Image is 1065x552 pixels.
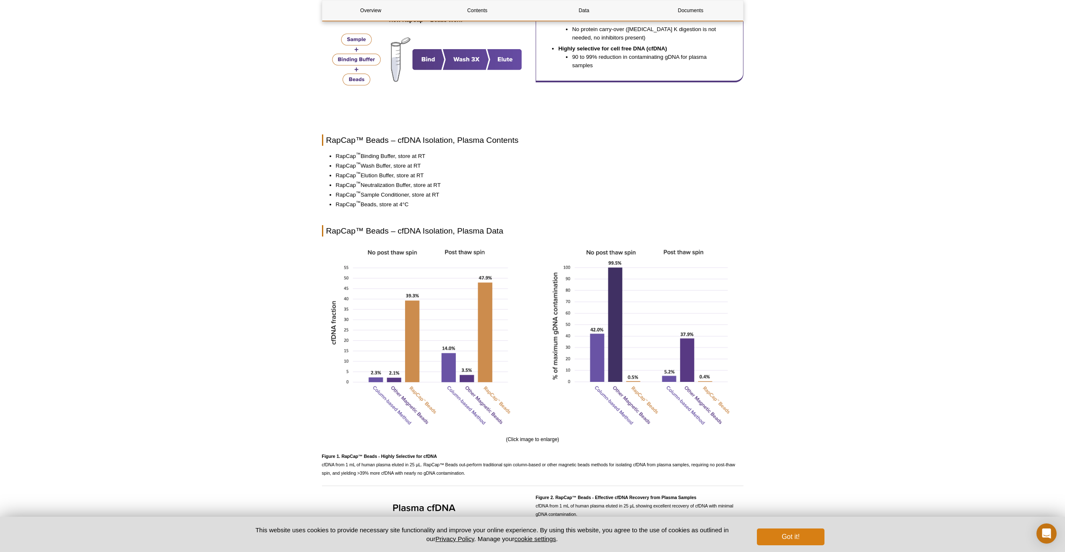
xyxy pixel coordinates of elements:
[572,25,726,42] li: No protein carry-over ([MEDICAL_DATA] K digestion is not needed, no inhibitors present)
[356,180,361,185] sup: ™
[356,200,361,205] sup: ™
[336,181,735,189] li: RapCap Neutralization Buffer, store at RT
[429,0,526,21] a: Contents
[536,495,696,500] strong: Figure 2. RapCap™ Beads - Effective cfDNA Recovery from Plasma Samples
[336,191,735,199] li: RapCap Sample Conditioner, store at RT
[356,161,361,166] sup: ™
[322,225,743,237] h2: RapCap™ Beads – cfDNA Isolation, Plasma Data
[356,190,361,195] sup: ™
[322,243,743,444] div: (Click image to enlarge)
[322,454,735,476] span: cfDNA from 1 mL of human plasma eluted in 25 µL. RapCap™ Beads out-perform traditional spin colum...
[642,0,739,21] a: Documents
[336,152,735,160] li: RapCap Binding Buffer, store at RT
[536,495,733,517] span: cfDNA from 1 mL of human plasma eluted in 25 µL showing excellent recovery of cfDNA with minimal ...
[572,53,726,70] li: 90 to 99% reduction in contaminating gDNA for plasma samples
[389,17,462,23] strong: How RapCap™ Beads Work
[322,134,743,146] h2: RapCap™ Beads – cfDNA Isolation, Plasma Contents
[356,171,361,176] sup: ™
[514,535,556,542] button: cookie settings
[558,45,667,52] strong: Highly selective for cell free DNA (cfDNA)
[435,535,474,542] a: Privacy Policy
[322,26,530,92] img: How RapCap™ Beads Work
[336,171,735,180] li: RapCap Elution Buffer, store at RT
[322,243,743,433] img: cfDNA from 1 mL of human plasma
[322,0,419,21] a: Overview
[336,200,735,209] li: RapCap Beads, store at 4°C
[241,526,743,543] p: This website uses cookies to provide necessary site functionality and improve your online experie...
[336,162,735,170] li: RapCap Wash Buffer, store at RT
[1036,523,1057,544] div: Open Intercom Messenger
[536,0,633,21] a: Data
[322,454,437,459] strong: Figure 1. RapCap™ Beads - Highly Selective for cfDNA
[757,528,824,545] button: Got it!
[356,151,361,156] sup: ™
